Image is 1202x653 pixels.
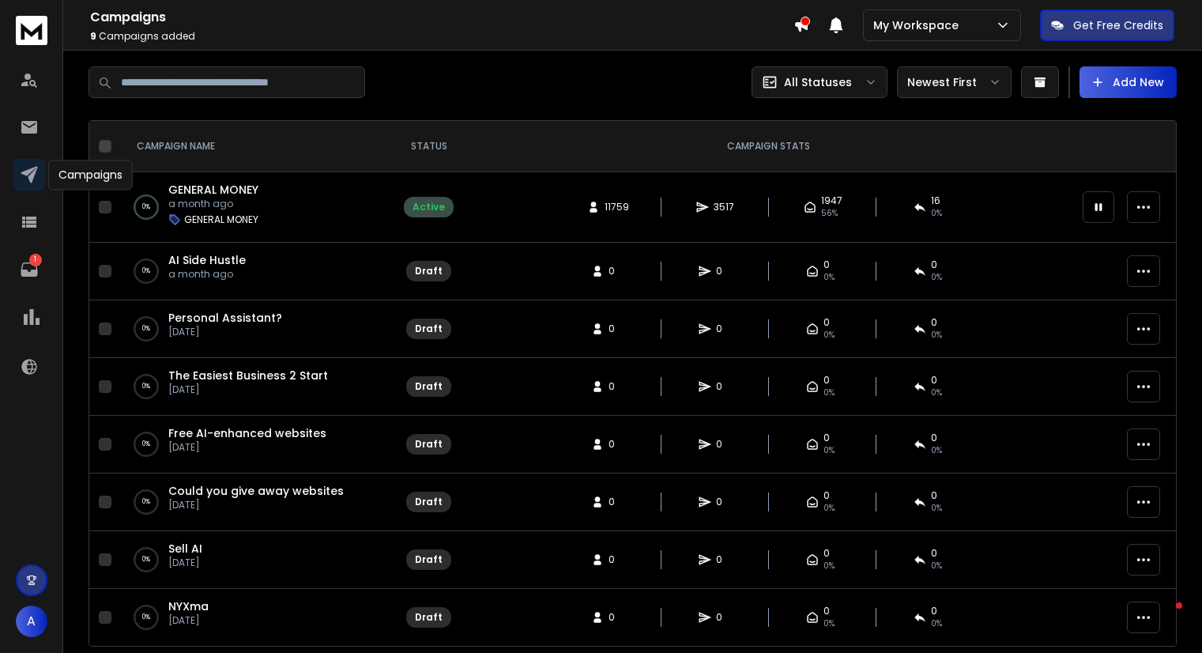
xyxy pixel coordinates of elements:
[168,182,258,198] a: GENERAL MONEY
[142,199,150,215] p: 0 %
[609,380,624,393] span: 0
[118,300,394,358] td: 0%Personal Assistant?[DATE]
[931,207,942,220] span: 0 %
[142,552,150,568] p: 0 %
[168,499,344,511] p: [DATE]
[716,496,732,508] span: 0
[821,194,842,207] span: 1947
[142,436,150,452] p: 0 %
[90,30,793,43] p: Campaigns added
[716,611,732,624] span: 0
[823,271,835,284] span: 0%
[823,387,835,399] span: 0%
[415,553,443,566] div: Draft
[716,265,732,277] span: 0
[16,606,47,637] button: A
[168,483,344,499] a: Could you give away websites
[168,541,202,557] a: Sell AI
[1040,9,1174,41] button: Get Free Credits
[415,380,443,393] div: Draft
[90,8,793,27] h1: Campaigns
[415,611,443,624] div: Draft
[142,379,150,394] p: 0 %
[823,329,835,342] span: 0%
[142,321,150,337] p: 0 %
[168,383,328,396] p: [DATE]
[823,605,830,617] span: 0
[931,387,942,399] span: 0%
[118,531,394,589] td: 0%Sell AI[DATE]
[931,374,937,387] span: 0
[168,598,209,614] a: NYXma
[168,310,282,326] span: Personal Assistant?
[118,358,394,416] td: 0%The Easiest Business 2 Start[DATE]
[784,74,852,90] p: All Statuses
[716,553,732,566] span: 0
[823,259,830,271] span: 0
[90,29,96,43] span: 9
[823,432,830,444] span: 0
[823,617,835,630] span: 0%
[184,213,258,226] p: GENERAL MONEY
[16,16,47,45] img: logo
[415,265,443,277] div: Draft
[1080,66,1177,98] button: Add New
[931,617,942,630] span: 0%
[931,605,937,617] span: 0
[29,254,42,266] p: 1
[463,121,1073,172] th: CAMPAIGN STATS
[821,207,838,220] span: 56 %
[118,121,394,172] th: CAMPAIGN NAME
[118,416,394,474] td: 0%Free AI-enhanced websites[DATE]
[931,444,942,457] span: 0%
[415,496,443,508] div: Draft
[605,201,629,213] span: 11759
[931,432,937,444] span: 0
[609,438,624,451] span: 0
[823,560,835,572] span: 0%
[168,368,328,383] a: The Easiest Business 2 Start
[716,380,732,393] span: 0
[413,201,445,213] div: Active
[118,172,394,243] td: 0%GENERAL MONEYa month agoGENERAL MONEY
[168,614,209,627] p: [DATE]
[168,198,258,210] p: a month ago
[142,494,150,510] p: 0 %
[931,259,937,271] span: 0
[415,323,443,335] div: Draft
[897,66,1012,98] button: Newest First
[716,323,732,335] span: 0
[823,547,830,560] span: 0
[168,441,326,454] p: [DATE]
[168,425,326,441] a: Free AI-enhanced websites
[823,316,830,329] span: 0
[716,438,732,451] span: 0
[1073,17,1163,33] p: Get Free Credits
[873,17,965,33] p: My Workspace
[931,271,942,284] span: 0%
[1144,598,1182,636] iframe: Intercom live chat
[931,560,942,572] span: 0%
[48,160,133,190] div: Campaigns
[118,243,394,300] td: 0%AI Side Hustlea month ago
[931,489,937,502] span: 0
[714,201,734,213] span: 3517
[931,547,937,560] span: 0
[168,557,202,569] p: [DATE]
[823,489,830,502] span: 0
[823,374,830,387] span: 0
[168,268,246,281] p: a month ago
[168,252,246,268] a: AI Side Hustle
[118,589,394,647] td: 0%NYXma[DATE]
[609,265,624,277] span: 0
[415,438,443,451] div: Draft
[823,502,835,515] span: 0%
[394,121,463,172] th: STATUS
[931,194,940,207] span: 16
